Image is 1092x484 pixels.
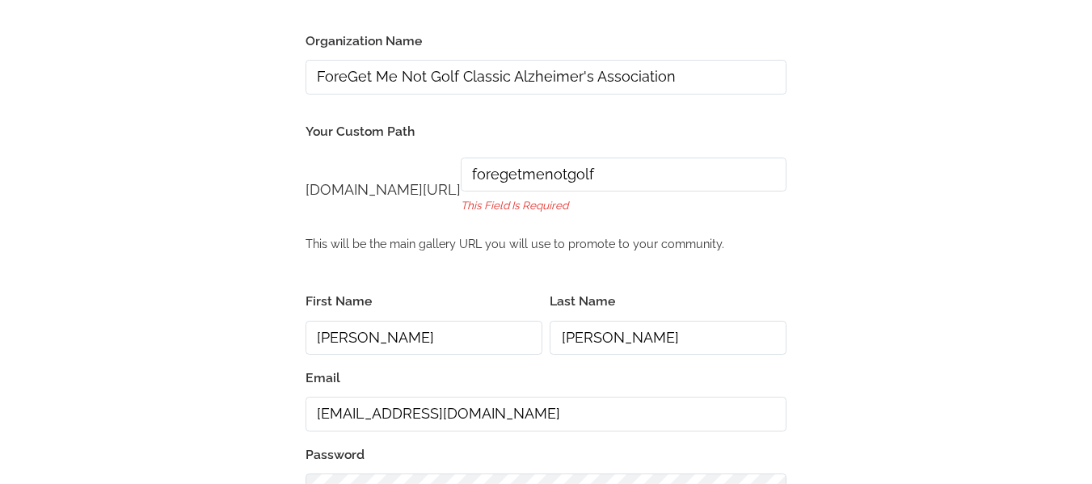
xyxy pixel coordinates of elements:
[550,290,786,313] label: Last Name
[306,30,787,53] label: Organization Name
[306,367,787,389] label: Email
[306,237,724,250] small: This will be the main gallery URL you will use to promote to your community.
[306,181,461,198] span: [DOMAIN_NAME][URL]
[306,444,787,466] label: Password
[306,290,542,313] label: First Name
[461,199,568,212] span: This field is required
[306,120,787,143] label: Your Custom Path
